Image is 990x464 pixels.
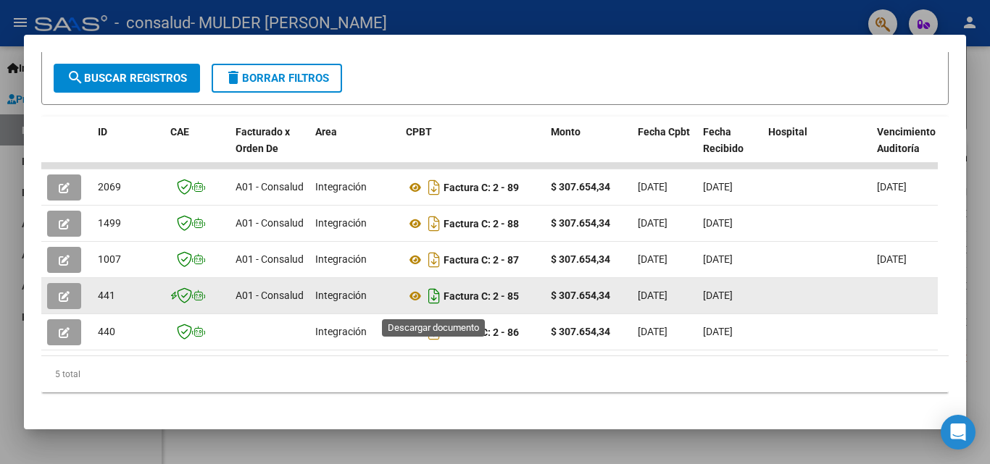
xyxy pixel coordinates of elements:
[638,126,690,138] span: Fecha Cpbt
[41,356,949,392] div: 5 total
[425,212,444,235] i: Descargar documento
[170,126,189,138] span: CAE
[551,326,610,337] strong: $ 307.654,34
[225,69,242,86] mat-icon: delete
[551,217,610,229] strong: $ 307.654,34
[551,290,610,301] strong: $ 307.654,34
[98,126,107,138] span: ID
[236,181,304,193] span: A01 - Consalud
[425,321,444,344] i: Descargar documento
[768,126,807,138] span: Hospital
[444,290,519,302] strong: Factura C: 2 - 85
[877,253,907,265] span: [DATE]
[309,117,400,180] datatable-header-cell: Area
[315,253,367,265] span: Integración
[98,217,121,229] span: 1499
[703,326,733,337] span: [DATE]
[697,117,762,180] datatable-header-cell: Fecha Recibido
[315,181,367,193] span: Integración
[98,326,115,337] span: 440
[315,126,337,138] span: Area
[315,217,367,229] span: Integración
[67,72,187,85] span: Buscar Registros
[941,415,976,450] div: Open Intercom Messenger
[703,217,733,229] span: [DATE]
[762,117,871,180] datatable-header-cell: Hospital
[236,126,290,154] span: Facturado x Orden De
[230,117,309,180] datatable-header-cell: Facturado x Orden De
[638,217,667,229] span: [DATE]
[315,326,367,337] span: Integración
[98,290,115,301] span: 441
[703,290,733,301] span: [DATE]
[632,117,697,180] datatable-header-cell: Fecha Cpbt
[400,117,545,180] datatable-header-cell: CPBT
[703,181,733,193] span: [DATE]
[444,218,519,229] strong: Factura C: 2 - 88
[877,181,907,193] span: [DATE]
[236,290,304,301] span: A01 - Consalud
[551,181,610,193] strong: $ 307.654,34
[545,117,632,180] datatable-header-cell: Monto
[638,253,667,265] span: [DATE]
[638,290,667,301] span: [DATE]
[444,326,519,338] strong: Factura C: 2 - 86
[444,254,519,266] strong: Factura C: 2 - 87
[212,64,342,93] button: Borrar Filtros
[67,69,84,86] mat-icon: search
[236,217,304,229] span: A01 - Consalud
[98,253,121,265] span: 1007
[315,290,367,301] span: Integración
[444,182,519,193] strong: Factura C: 2 - 89
[165,117,230,180] datatable-header-cell: CAE
[425,284,444,308] i: Descargar documento
[406,126,432,138] span: CPBT
[871,117,936,180] datatable-header-cell: Vencimiento Auditoría
[551,126,581,138] span: Monto
[638,326,667,337] span: [DATE]
[425,176,444,199] i: Descargar documento
[703,253,733,265] span: [DATE]
[551,253,610,265] strong: $ 307.654,34
[638,181,667,193] span: [DATE]
[98,181,121,193] span: 2069
[92,117,165,180] datatable-header-cell: ID
[425,248,444,271] i: Descargar documento
[703,126,744,154] span: Fecha Recibido
[236,253,304,265] span: A01 - Consalud
[54,64,200,93] button: Buscar Registros
[225,72,329,85] span: Borrar Filtros
[877,126,936,154] span: Vencimiento Auditoría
